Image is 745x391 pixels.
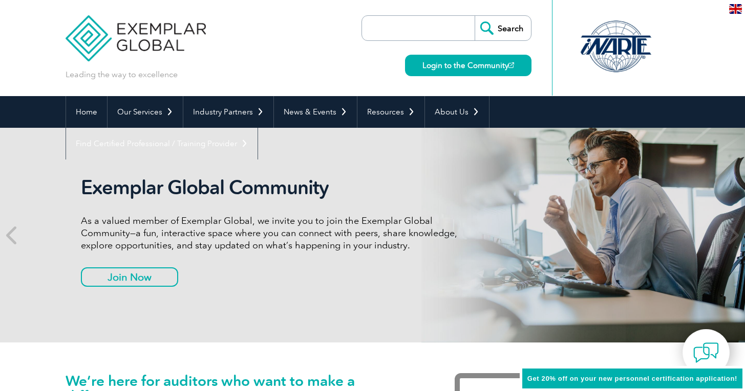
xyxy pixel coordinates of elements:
a: Login to the Community [405,55,531,76]
img: en [729,4,742,14]
p: Leading the way to excellence [66,69,178,80]
a: News & Events [274,96,357,128]
span: Get 20% off on your new personnel certification application! [527,375,737,382]
input: Search [475,16,531,40]
p: As a valued member of Exemplar Global, we invite you to join the Exemplar Global Community—a fun,... [81,215,465,251]
a: Join Now [81,267,178,287]
a: About Us [425,96,489,128]
a: Industry Partners [183,96,273,128]
img: open_square.png [508,62,514,68]
h2: Exemplar Global Community [81,176,465,199]
a: Resources [357,96,424,128]
a: Find Certified Professional / Training Provider [66,128,258,159]
a: Home [66,96,107,128]
img: contact-chat.png [693,340,719,365]
a: Our Services [108,96,183,128]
